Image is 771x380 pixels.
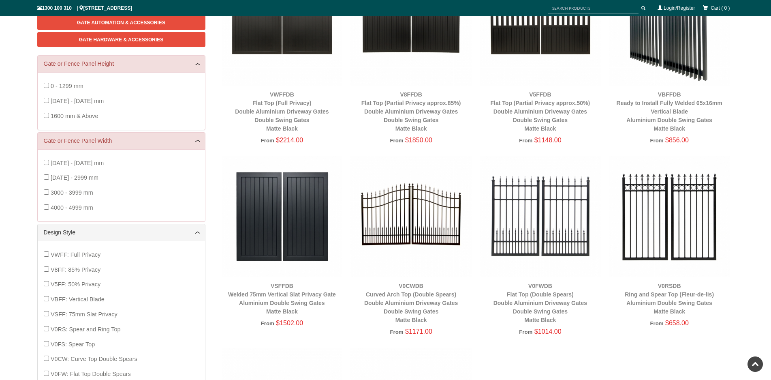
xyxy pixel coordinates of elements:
[51,356,137,362] span: V0CW: Curve Top Double Spears
[276,320,303,326] span: $1502.00
[491,91,590,132] a: V5FFDBFlat Top (Partial Privacy approx.50%)Double Aluminium Driveway GatesDouble Swing GatesMatte...
[664,5,695,11] a: Login/Register
[37,5,132,11] span: 1300 100 310 | [STREET_ADDRESS]
[609,156,730,277] img: V0RSDB - Ring and Spear Top (Fleur-de-lis) - Aluminium Double Swing Gates - Matte Black - Gate Wa...
[51,311,117,318] span: VSFF: 75mm Slat Privacy
[51,281,100,288] span: V5FF: 50% Privacy
[51,251,100,258] span: VWFF: Full Privacy
[364,283,458,323] a: V0CWDBCurved Arch Top (Double Spears)Double Aluminium Driveway GatesDouble Swing GatesMatte Black
[650,320,663,326] span: From
[222,156,343,277] img: VSFFDB - Welded 75mm Vertical Slat Privacy Gate - Aluminium Double Swing Gates - Matte Black - Ga...
[44,228,199,237] a: Design Style
[261,137,274,144] span: From
[79,37,164,43] span: Gate Hardware & Accessories
[51,174,98,181] span: [DATE] - 2999 mm
[261,320,274,326] span: From
[77,20,165,26] span: Gate Automation & Accessories
[51,189,93,196] span: 3000 - 3999 mm
[711,5,730,11] span: Cart ( 0 )
[625,283,714,315] a: V0RSDBRing and Spear Top (Fleur-de-lis)Aluminium Double Swing GatesMatte Black
[44,137,199,145] a: Gate or Fence Panel Width
[51,98,104,104] span: [DATE] - [DATE] mm
[51,371,131,377] span: V0FW: Flat Top Double Spears
[51,341,95,348] span: V0FS: Spear Top
[51,83,83,89] span: 0 - 1299 mm
[405,328,432,335] span: $1171.00
[51,326,121,333] span: V0RS: Spear and Ring Top
[37,32,205,47] a: Gate Hardware & Accessories
[534,137,562,144] span: $1148.00
[617,91,722,132] a: VBFFDBReady to Install Fully Welded 65x16mm Vertical BladeAluminium Double Swing GatesMatte Black
[37,15,205,30] a: Gate Automation & Accessories
[493,283,587,323] a: V0FWDBFlat Top (Double Spears)Double Aluminium Driveway GatesDouble Swing GatesMatte Black
[51,113,98,119] span: 1600 mm & Above
[534,328,562,335] span: $1014.00
[519,137,532,144] span: From
[350,156,472,277] img: V0CWDB - Curved Arch Top (Double Spears) - Double Aluminium Driveway Gates - Double Swing Gates -...
[51,296,105,303] span: VBFF: Vertical Blade
[390,329,403,335] span: From
[390,137,403,144] span: From
[44,60,199,68] a: Gate or Fence Panel Height
[405,137,432,144] span: $1850.00
[665,320,689,326] span: $658.00
[665,137,689,144] span: $856.00
[51,160,104,166] span: [DATE] - [DATE] mm
[235,91,329,132] a: VWFFDBFlat Top (Full Privacy)Double Aluminium Driveway GatesDouble Swing GatesMatte Black
[548,3,639,13] input: SEARCH PRODUCTS
[228,283,336,315] a: VSFFDBWelded 75mm Vertical Slat Privacy GateAluminium Double Swing GatesMatte Black
[480,156,601,277] img: V0FWDB - Flat Top (Double Spears) - Double Aluminium Driveway Gates - Double Swing Gates - Matte ...
[519,329,532,335] span: From
[276,137,303,144] span: $2214.00
[51,204,93,211] span: 4000 - 4999 mm
[51,266,100,273] span: V8FF: 85% Privacy
[361,91,461,132] a: V8FFDBFlat Top (Partial Privacy approx.85%)Double Aluminium Driveway GatesDouble Swing GatesMatte...
[650,137,663,144] span: From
